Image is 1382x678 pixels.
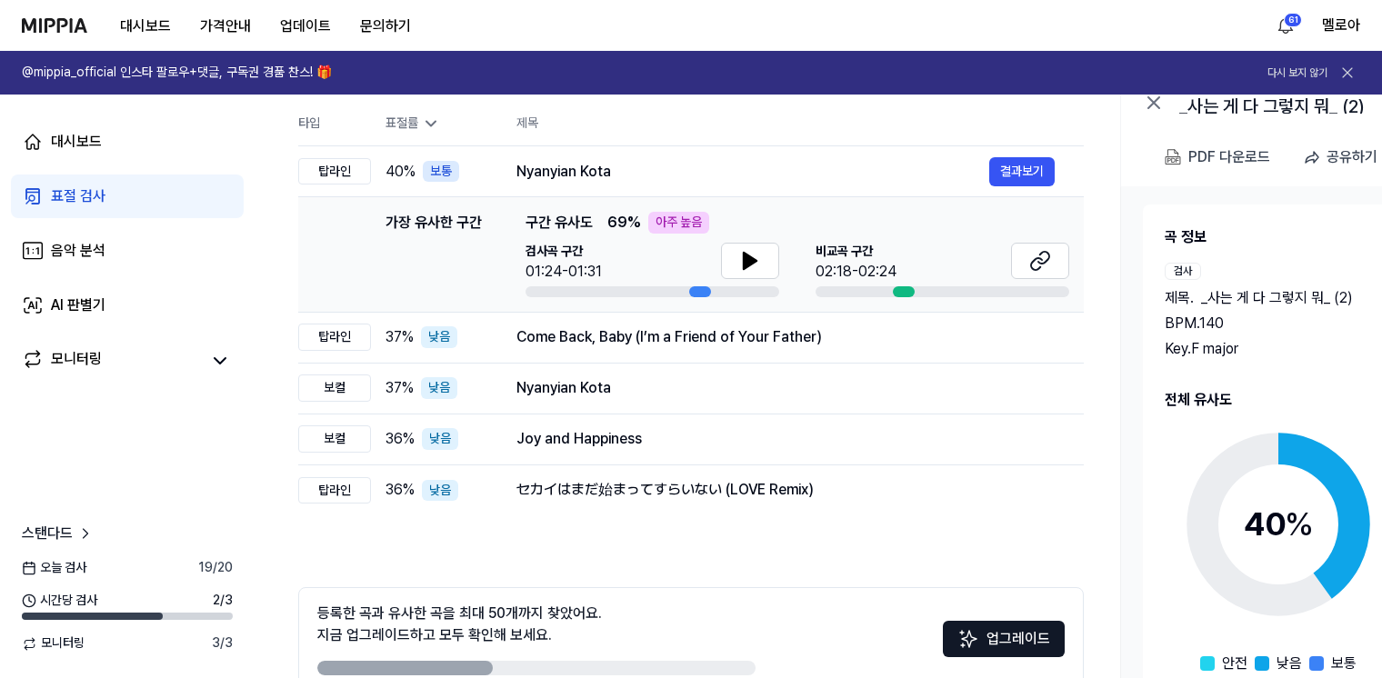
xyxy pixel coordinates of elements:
img: logo [22,18,87,33]
div: Come Back, Baby (I​’​m a Friend of Your Father) [516,326,1055,348]
button: 결과보기 [989,157,1055,186]
div: 보컬 [298,374,371,402]
span: 40 % [386,161,416,183]
span: 36 % [386,479,415,501]
div: 표절률 [386,115,487,133]
div: 아주 높음 [648,212,709,234]
span: 모니터링 [22,634,85,653]
a: 표절 검사 [11,174,244,218]
span: 비교곡 구간 [816,243,896,261]
span: 검사곡 구간 [526,243,602,261]
div: 01:24-01:31 [526,261,602,283]
span: 낮음 [1277,653,1302,674]
a: 스탠다드 [22,523,95,544]
div: Nyanyian Kota [516,161,989,183]
div: 가장 유사한 구간 [386,212,482,297]
span: 스탠다드 [22,523,73,544]
th: 타입 [298,102,371,146]
div: 등록한 곡과 유사한 곡을 최대 50개까지 찾았어요. 지금 업그레이드하고 모두 확인해 보세요. [317,603,602,646]
button: 멜로아 [1322,15,1360,36]
div: Nyanyian Kota [516,377,1055,399]
span: 3 / 3 [212,634,233,653]
h1: @mippia_official 인스타 팔로우+댓글, 구독권 경품 찬스! 🎁 [22,64,332,82]
span: 구간 유사도 [526,212,593,234]
div: 낮음 [422,480,458,502]
span: 시간당 검사 [22,592,97,610]
button: 문의하기 [345,8,426,45]
span: 36 % [386,428,415,450]
a: AI 판별기 [11,284,244,327]
div: 낮음 [421,377,457,399]
div: 40 [1244,500,1314,549]
div: 음악 분석 [51,240,105,262]
img: Sparkles [957,628,979,650]
span: % [1285,504,1314,543]
button: 다시 보지 않기 [1267,65,1327,81]
a: 업데이트 [265,1,345,51]
div: 낮음 [422,428,458,450]
span: _사는 게 다 그렇지 뭐_ (2) [1201,287,1353,309]
a: 모니터링 [22,348,200,374]
button: 업그레이드 [943,621,1065,657]
div: 검사 [1165,263,1201,280]
span: 2 / 3 [213,592,233,610]
span: 안전 [1222,653,1247,674]
div: 02:18-02:24 [816,261,896,283]
div: AI 판별기 [51,294,105,316]
div: PDF 다운로드 [1188,145,1270,169]
a: 음악 분석 [11,229,244,273]
div: 공유하기 [1327,145,1377,169]
div: セカイはまだ始まってすらいない (LOVE Remix) [516,479,1055,501]
span: 오늘 검사 [22,559,86,577]
div: 보컬 [298,425,371,453]
img: PDF Download [1165,149,1181,165]
button: 업데이트 [265,8,345,45]
span: 69 % [607,212,641,234]
th: 제목 [516,102,1084,145]
div: 탑라인 [298,324,371,351]
span: 보통 [1331,653,1357,674]
div: 61 [1284,13,1302,27]
a: Sparkles업그레이드 [943,636,1065,653]
a: 대시보드 [11,120,244,164]
div: 대시보드 [51,131,102,153]
div: 낮음 [421,326,457,348]
div: 보통 [423,161,459,183]
span: 37 % [386,377,414,399]
div: 탑라인 [298,158,371,185]
img: 알림 [1275,15,1297,36]
div: 표절 검사 [51,185,105,207]
span: 19 / 20 [198,559,233,577]
button: 대시보드 [105,8,185,45]
div: 탑라인 [298,477,371,504]
span: 37 % [386,326,414,348]
button: 알림61 [1271,11,1300,40]
div: 모니터링 [51,348,102,374]
button: PDF 다운로드 [1161,139,1274,175]
span: 제목 . [1165,287,1194,309]
button: 가격안내 [185,8,265,45]
div: Joy and Happiness [516,428,1055,450]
